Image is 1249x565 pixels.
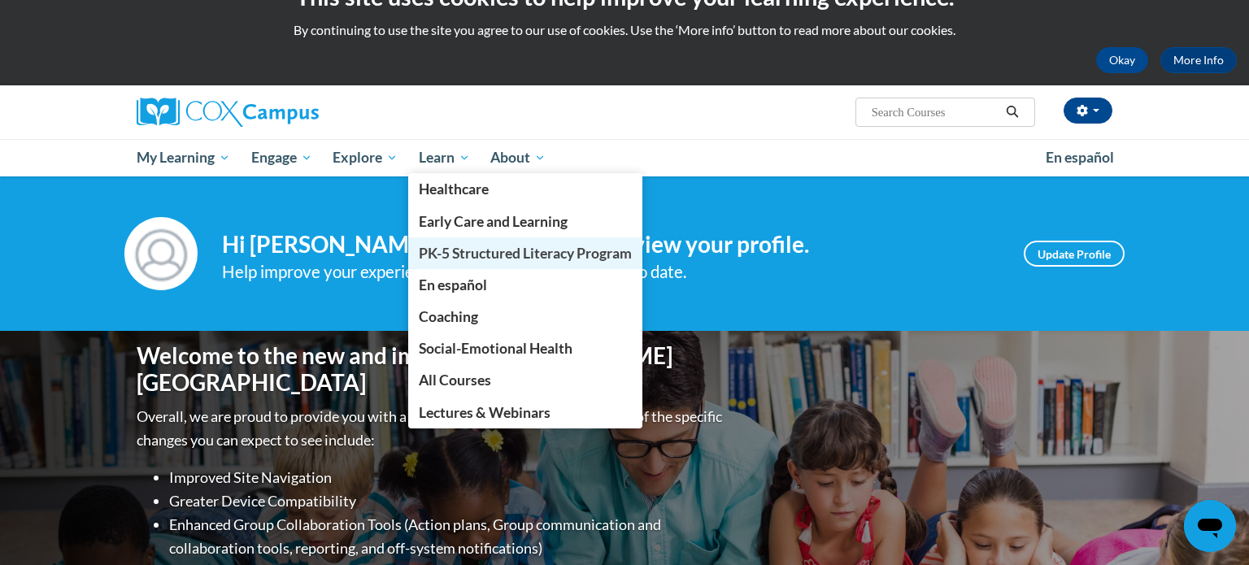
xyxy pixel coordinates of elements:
[222,231,999,259] h4: Hi [PERSON_NAME]! Take a minute to review your profile.
[408,301,642,332] a: Coaching
[1064,98,1112,124] button: Account Settings
[124,217,198,290] img: Profile Image
[322,139,408,176] a: Explore
[137,98,446,127] a: Cox Campus
[1035,141,1125,175] a: En español
[419,148,470,167] span: Learn
[222,259,999,285] div: Help improve your experience by keeping your profile up to date.
[12,21,1237,39] p: By continuing to use the site you agree to our use of cookies. Use the ‘More info’ button to read...
[169,513,726,560] li: Enhanced Group Collaboration Tools (Action plans, Group communication and collaboration tools, re...
[408,206,642,237] a: Early Care and Learning
[408,397,642,428] a: Lectures & Webinars
[137,342,726,397] h1: Welcome to the new and improved [PERSON_NAME][GEOGRAPHIC_DATA]
[126,139,241,176] a: My Learning
[1000,102,1025,122] button: Search
[1046,149,1114,166] span: En español
[1096,47,1148,73] button: Okay
[169,466,726,489] li: Improved Site Navigation
[408,237,642,269] a: PK-5 Structured Literacy Program
[333,148,398,167] span: Explore
[137,98,319,127] img: Cox Campus
[419,213,568,230] span: Early Care and Learning
[408,173,642,205] a: Healthcare
[169,489,726,513] li: Greater Device Compatibility
[419,276,487,293] span: En español
[419,245,632,262] span: PK-5 Structured Literacy Program
[241,139,323,176] a: Engage
[137,148,230,167] span: My Learning
[408,139,481,176] a: Learn
[419,372,491,389] span: All Courses
[408,364,642,396] a: All Courses
[419,308,478,325] span: Coaching
[419,180,489,198] span: Healthcare
[419,340,572,357] span: Social-Emotional Health
[408,269,642,301] a: En español
[481,139,557,176] a: About
[490,148,546,167] span: About
[408,332,642,364] a: Social-Emotional Health
[1184,500,1236,552] iframe: Button to launch messaging window
[1024,241,1125,267] a: Update Profile
[870,102,1000,122] input: Search Courses
[1160,47,1237,73] a: More Info
[137,405,726,452] p: Overall, we are proud to provide you with a more streamlined experience. Some of the specific cha...
[112,139,1137,176] div: Main menu
[251,148,312,167] span: Engage
[419,404,551,421] span: Lectures & Webinars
